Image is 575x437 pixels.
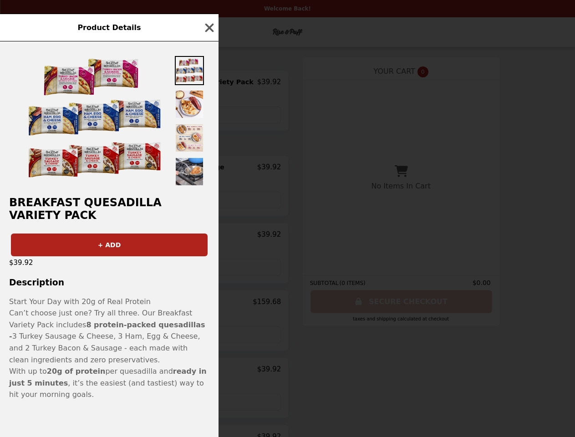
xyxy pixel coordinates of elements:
[47,367,106,376] strong: 20g of protein
[11,234,208,256] button: + ADD
[9,296,209,308] p: Start Your Day with 20g of Real Protein
[77,23,141,32] span: Product Details
[9,307,209,366] p: Can’t choose just one? Try all three. Our Breakfast Variety Pack includes 3 Turkey Sausage & Chee...
[175,157,204,186] img: Thumbnail 4
[175,90,204,119] img: Thumbnail 2
[26,51,163,187] img: Default Title
[9,366,209,401] p: With up to per quesadilla and , it’s the easiest (and tastiest) way to hit your morning goals.
[175,123,204,152] img: Thumbnail 3
[9,320,205,341] strong: 8 protein-packed quesadillas -
[175,56,204,85] img: Thumbnail 1
[9,367,207,387] strong: ready in just 5 minutes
